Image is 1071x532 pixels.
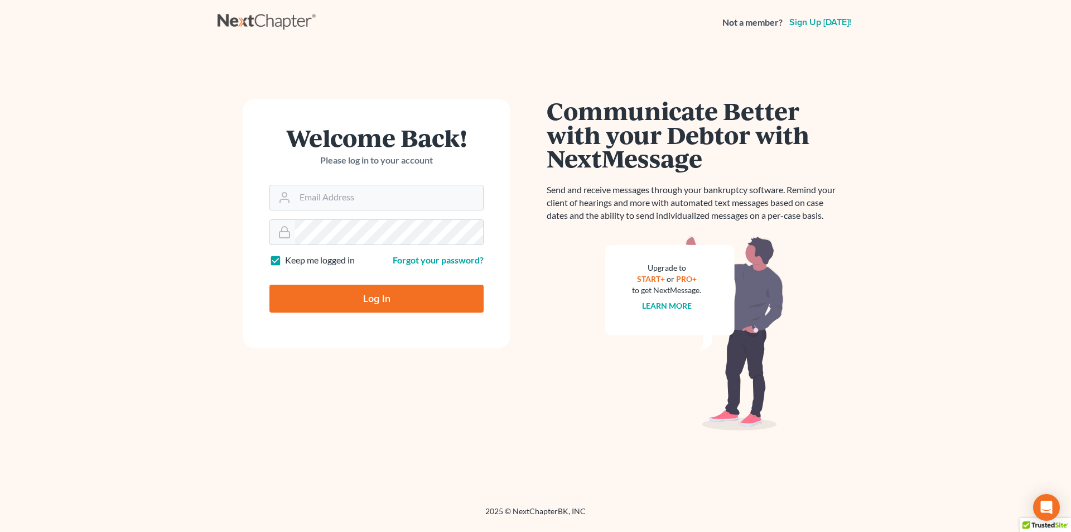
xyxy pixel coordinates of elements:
[632,285,701,296] div: to get NextMessage.
[393,255,484,265] a: Forgot your password?
[547,99,842,170] h1: Communicate Better with your Debtor with NextMessage
[722,16,783,29] strong: Not a member?
[285,254,355,267] label: Keep me logged in
[632,262,701,274] div: Upgrade to
[295,185,483,210] input: Email Address
[787,18,853,27] a: Sign up [DATE]!
[676,274,697,284] a: PRO+
[218,506,853,526] div: 2025 © NextChapterBK, INC
[269,126,484,150] h1: Welcome Back!
[667,274,674,284] span: or
[605,236,784,431] img: nextmessage_bg-59042aed3d76b12b5cd301f8e5b87938c9018125f34e5fa2b7a6b67550977c72.svg
[1033,494,1060,521] div: Open Intercom Messenger
[269,285,484,313] input: Log In
[637,274,665,284] a: START+
[642,301,692,310] a: Learn more
[269,154,484,167] p: Please log in to your account
[547,184,842,222] p: Send and receive messages through your bankruptcy software. Remind your client of hearings and mo...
